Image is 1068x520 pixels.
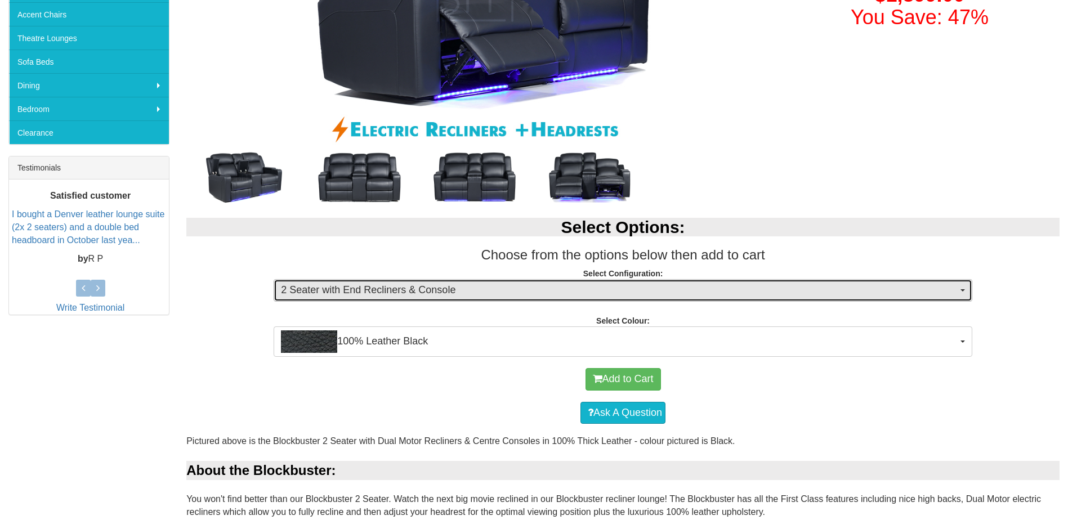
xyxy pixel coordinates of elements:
span: 2 Seater with End Recliners & Console [281,283,958,298]
div: About the Blockbuster: [186,461,1060,480]
a: Clearance [9,120,169,144]
a: Sofa Beds [9,50,169,73]
button: Add to Cart [586,368,661,391]
a: Dining [9,73,169,97]
button: 100% Leather Black100% Leather Black [274,326,972,357]
b: Satisfied customer [50,191,131,200]
font: You Save: 47% [851,6,989,29]
a: Bedroom [9,97,169,120]
button: 2 Seater with End Recliners & Console [274,279,972,302]
strong: Select Configuration: [583,269,663,278]
a: I bought a Denver leather lounge suite (2x 2 seaters) and a double bed headboard in October last ... [12,209,164,245]
img: 100% Leather Black [281,330,337,353]
a: Write Testimonial [56,303,124,312]
span: 100% Leather Black [281,330,958,353]
div: Testimonials [9,156,169,180]
b: by [78,253,88,263]
strong: Select Colour: [596,316,650,325]
a: Ask A Question [580,402,665,424]
h3: Choose from the options below then add to cart [186,248,1060,262]
p: R P [12,252,169,265]
b: Select Options: [561,218,685,236]
a: Accent Chairs [9,2,169,26]
a: Theatre Lounges [9,26,169,50]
